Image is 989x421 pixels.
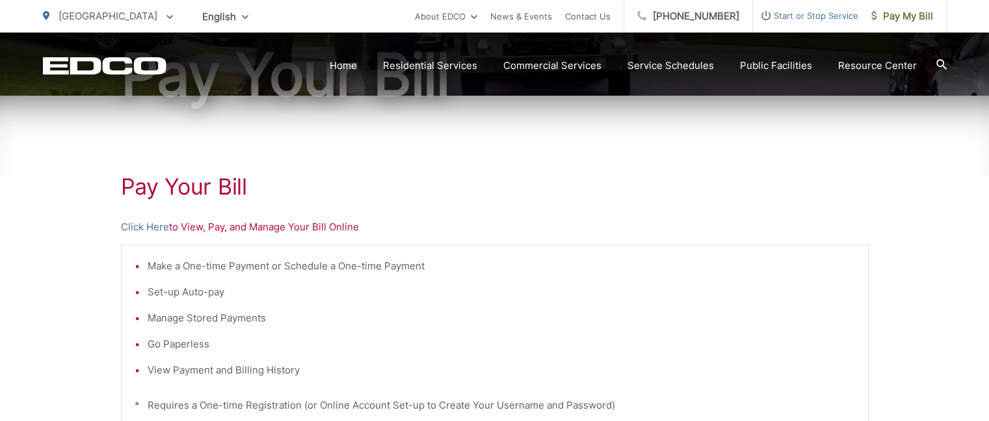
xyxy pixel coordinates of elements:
[59,10,157,22] span: [GEOGRAPHIC_DATA]
[121,219,169,235] a: Click Here
[565,8,611,24] a: Contact Us
[135,398,855,413] p: * Requires a One-time Registration (or Online Account Set-up to Create Your Username and Password)
[43,57,166,75] a: EDCD logo. Return to the homepage.
[490,8,552,24] a: News & Events
[871,8,933,24] span: Pay My Bill
[740,58,812,74] a: Public Facilities
[192,5,258,28] span: English
[121,174,869,200] h1: Pay Your Bill
[148,362,855,378] li: View Payment and Billing History
[383,58,477,74] a: Residential Services
[148,258,855,274] li: Make a One-time Payment or Schedule a One-time Payment
[415,8,477,24] a: About EDCO
[330,58,357,74] a: Home
[148,310,855,326] li: Manage Stored Payments
[503,58,601,74] a: Commercial Services
[121,219,869,235] p: to View, Pay, and Manage Your Bill Online
[148,284,855,300] li: Set-up Auto-pay
[627,58,714,74] a: Service Schedules
[148,336,855,352] li: Go Paperless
